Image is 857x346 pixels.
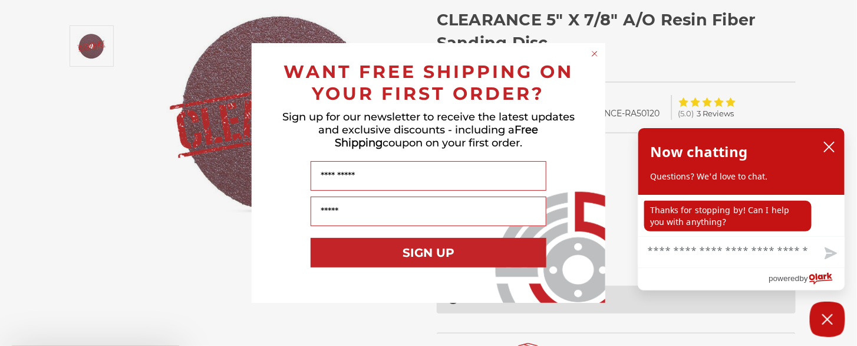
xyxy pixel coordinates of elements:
p: Thanks for stopping by! Can I help you with anything? [644,201,812,231]
span: WANT FREE SHIPPING ON YOUR FIRST ORDER? [284,61,573,105]
span: powered [769,271,799,286]
button: close chatbox [820,138,839,156]
button: SIGN UP [311,238,546,267]
span: by [800,271,808,286]
div: chat [638,195,845,236]
button: Close Chatbox [810,302,845,337]
h2: Now chatting [650,140,747,164]
span: Sign up for our newsletter to receive the latest updates and exclusive discounts - including a co... [282,110,575,149]
div: olark chatbox [638,128,845,290]
p: Questions? We'd love to chat. [650,171,833,182]
span: Free Shipping [335,123,539,149]
a: Powered by Olark [769,268,845,290]
button: Close dialog [589,48,601,60]
button: Send message [815,240,845,267]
